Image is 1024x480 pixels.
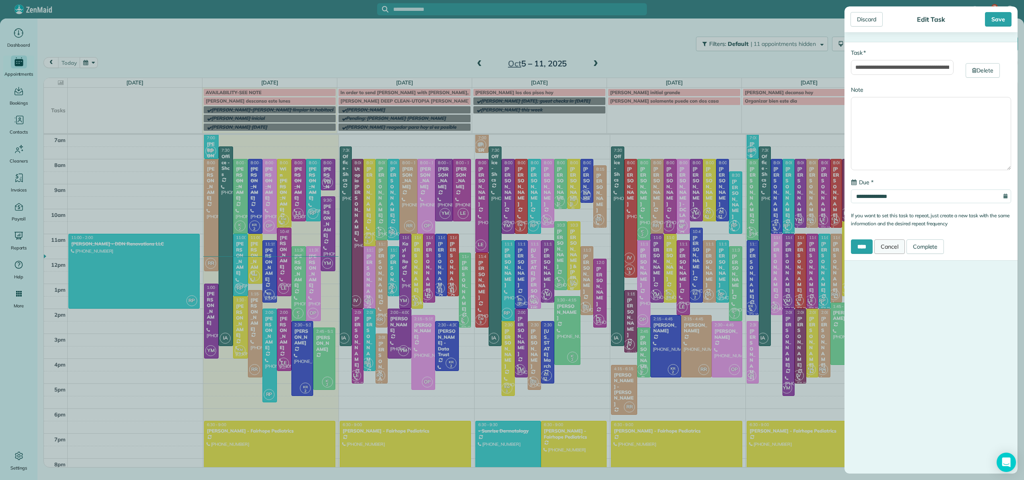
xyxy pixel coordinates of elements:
a: Complete [906,239,944,254]
div: Open Intercom Messenger [997,453,1016,472]
label: Task [851,49,866,57]
label: Note [851,86,863,94]
small: If you want to set this task to repeat, just create a new task with the same information and the ... [851,212,1010,227]
a: Cancel [874,239,905,254]
div: Discard [851,12,883,27]
div: Save [985,12,1012,27]
a: Delete [966,63,1000,78]
label: Due [851,178,873,186]
div: Edit Task [915,15,948,23]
